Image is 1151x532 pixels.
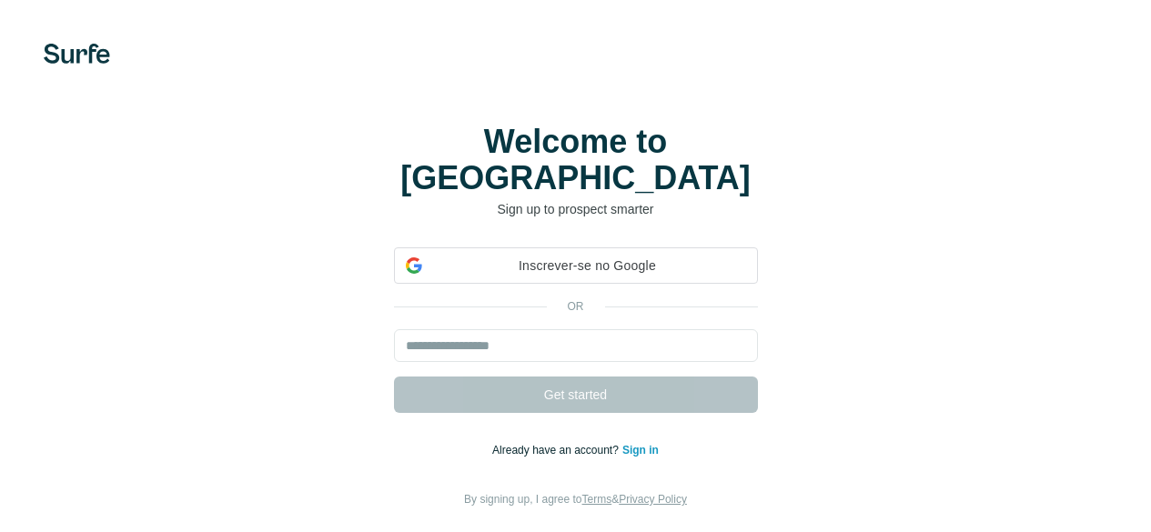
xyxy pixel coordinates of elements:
[394,247,758,284] div: Inscrever-se no Google
[619,493,687,506] a: Privacy Policy
[622,444,659,457] a: Sign in
[492,444,622,457] span: Already have an account?
[394,124,758,196] h1: Welcome to [GEOGRAPHIC_DATA]
[429,256,746,276] span: Inscrever-se no Google
[44,44,110,64] img: Surfe's logo
[394,200,758,218] p: Sign up to prospect smarter
[464,493,687,506] span: By signing up, I agree to &
[582,493,612,506] a: Terms
[547,298,605,315] p: or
